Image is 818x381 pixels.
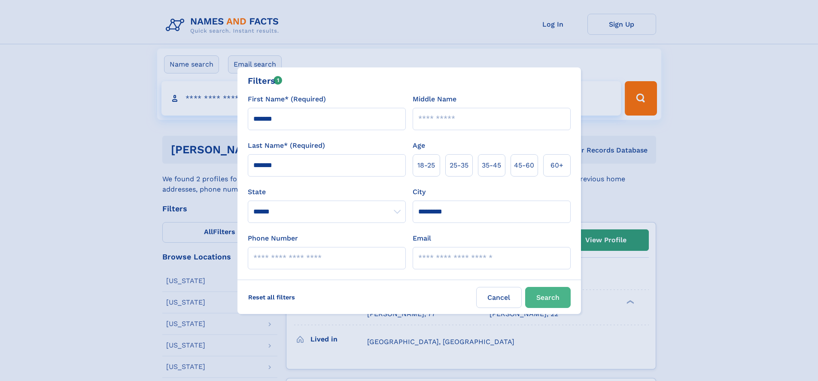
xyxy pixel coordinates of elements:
span: 60+ [550,160,563,171]
div: Filters [248,74,283,87]
label: Age [413,140,425,151]
label: Middle Name [413,94,456,104]
label: City [413,187,426,197]
span: 35‑45 [482,160,501,171]
label: Phone Number [248,233,298,244]
label: Email [413,233,431,244]
span: 18‑25 [417,160,435,171]
label: State [248,187,406,197]
label: Last Name* (Required) [248,140,325,151]
label: Reset all filters [243,287,301,308]
label: First Name* (Required) [248,94,326,104]
label: Cancel [476,287,522,308]
span: 25‑35 [450,160,468,171]
span: 45‑60 [514,160,534,171]
button: Search [525,287,571,308]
